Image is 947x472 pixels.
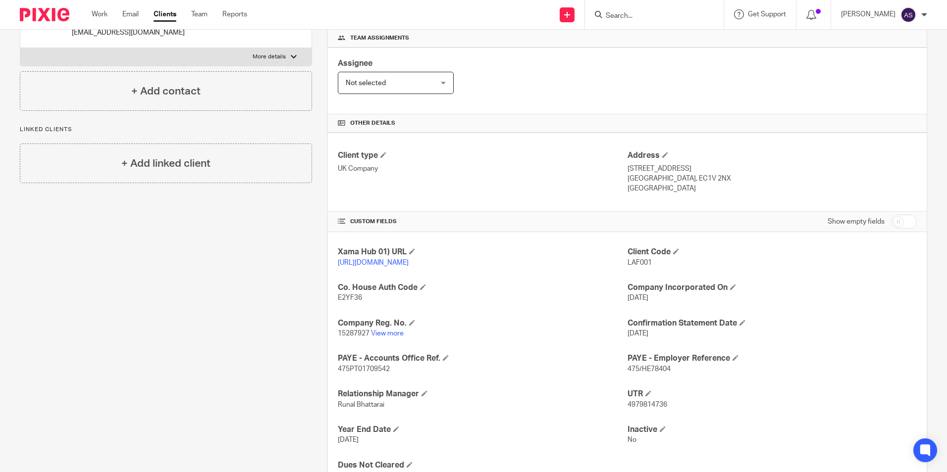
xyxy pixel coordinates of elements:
h4: Year End Date [338,425,627,435]
span: 475/HE78404 [628,366,671,373]
a: Clients [154,9,176,19]
span: LAF001 [628,259,652,266]
span: E2YF36 [338,294,362,301]
span: No [628,436,636,443]
h4: Confirmation Statement Date [628,318,917,329]
h4: UTR [628,389,917,399]
p: [PERSON_NAME] [841,9,895,19]
p: [EMAIL_ADDRESS][DOMAIN_NAME] [72,28,185,38]
span: Team assignments [350,34,409,42]
h4: Address [628,150,917,161]
span: 15287927 [338,330,369,337]
h4: PAYE - Accounts Office Ref. [338,353,627,364]
h4: Co. House Auth Code [338,283,627,293]
h4: Client Code [628,247,917,257]
span: [DATE] [628,330,648,337]
h4: CUSTOM FIELDS [338,218,627,226]
p: [GEOGRAPHIC_DATA], EC1V 2NX [628,174,917,184]
img: svg%3E [900,7,916,23]
a: View more [371,330,404,337]
h4: + Add contact [131,84,201,99]
h4: Client type [338,150,627,161]
h4: Company Incorporated On [628,283,917,293]
span: [DATE] [628,294,648,301]
p: [STREET_ADDRESS] [628,164,917,174]
p: Linked clients [20,126,312,134]
h4: Company Reg. No. [338,318,627,329]
span: Get Support [748,11,786,18]
h4: Inactive [628,425,917,435]
span: Other details [350,119,395,127]
p: [GEOGRAPHIC_DATA] [628,184,917,193]
span: Runal Bhattarai [338,401,384,408]
p: More details [253,53,286,61]
a: Email [122,9,139,19]
h4: + Add linked client [121,156,210,171]
h4: Relationship Manager [338,389,627,399]
span: Assignee [338,59,372,67]
a: [URL][DOMAIN_NAME] [338,259,409,266]
a: Reports [222,9,247,19]
h4: Xama Hub 01) URL [338,247,627,257]
span: [DATE] [338,436,359,443]
a: Work [92,9,107,19]
img: Pixie [20,8,69,21]
input: Search [605,12,694,21]
span: Not selected [346,80,386,87]
h4: PAYE - Employer Reference [628,353,917,364]
a: Team [191,9,208,19]
span: 475PT01709542 [338,366,390,373]
label: Show empty fields [828,217,885,227]
h4: Dues Not Cleared [338,460,627,471]
p: UK Company [338,164,627,174]
span: 4979814736 [628,401,667,408]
